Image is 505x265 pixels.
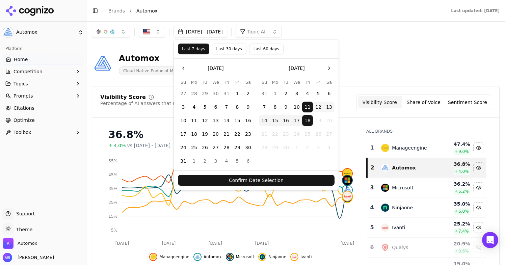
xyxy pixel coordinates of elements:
[259,102,270,112] button: Sunday, September 7th, 2025
[292,254,297,260] img: ivanti
[221,88,232,99] button: Thursday, July 31st, 2025
[3,90,83,101] button: Prompts
[381,223,389,232] img: ivanti
[270,115,281,126] button: Monday, September 15th, 2025, selected
[143,28,150,35] img: United States
[291,79,302,85] th: Wednesday
[221,102,232,112] button: Thursday, August 7th, 2025
[212,44,246,54] button: Last 30 days
[210,156,221,166] button: Wednesday, September 3rd, 2025
[370,184,374,192] div: 3
[367,178,486,198] tr: 3microsoftMicrosoft36.2%5.2%Hide microsoft data
[162,241,176,246] tspan: [DATE]
[114,142,126,149] span: 4.0%
[108,173,117,177] tspan: 45%
[178,79,254,166] table: August 2025
[3,66,83,77] button: Competition
[446,96,489,108] button: Sentiment Score
[392,144,427,151] div: Manageengine
[343,176,352,185] img: microsoft
[367,138,486,158] tr: 1manageengineManageengine47.4%9.0%Hide manageengine data
[270,102,281,112] button: Monday, September 8th, 2025
[210,115,221,126] button: Wednesday, August 13th, 2025
[473,222,484,233] button: Hide ivanti data
[209,241,222,246] tspan: [DATE]
[255,241,269,246] tspan: [DATE]
[108,159,117,163] tspan: 55%
[100,95,146,100] div: Visibility Score
[200,88,210,99] button: Tuesday, July 29th, 2025
[440,161,470,167] div: 36.8 %
[159,254,189,260] span: Manageengine
[200,129,210,139] button: Tuesday, August 19th, 2025
[178,79,189,85] th: Sunday
[210,88,221,99] button: Wednesday, July 30th, 2025
[15,255,54,261] span: [PERSON_NAME]
[232,129,243,139] button: Friday, August 22nd, 2025
[302,88,313,99] button: Thursday, September 4th, 2025
[178,63,189,74] button: Go to the Previous Month
[458,169,469,174] span: 4.0 %
[243,156,254,166] button: Saturday, September 6th, 2025
[259,79,270,85] th: Sunday
[204,254,222,260] span: Automox
[367,238,486,258] tr: 6qualysQualys20.9%0.6%Show qualys data
[440,240,470,247] div: 20.9 %
[189,129,200,139] button: Monday, August 18th, 2025
[313,88,324,99] button: Friday, September 5th, 2025
[243,102,254,112] button: Saturday, August 9th, 2025
[3,253,12,262] img: Maddie Regis
[473,202,484,213] button: Hide ninjaone data
[200,115,210,126] button: Tuesday, August 12th, 2025
[392,204,413,211] div: Ninjaone
[178,129,189,139] button: Sunday, August 17th, 2025
[189,102,200,112] button: Monday, August 4th, 2025
[370,144,374,152] div: 1
[3,27,14,38] img: Automox
[3,238,14,249] img: Automox
[178,88,189,99] button: Sunday, July 27th, 2025
[440,141,470,148] div: 47.4 %
[458,229,469,234] span: 7.4 %
[366,129,486,134] div: All Brands
[367,218,486,238] tr: 5ivantiIvanti25.2%7.4%Hide ivanti data
[210,129,221,139] button: Wednesday, August 20th, 2025
[178,175,335,186] button: Confirm Date Selection
[232,79,243,85] th: Friday
[281,102,291,112] button: Tuesday, September 9th, 2025
[300,254,312,260] span: Ivanti
[343,185,352,195] img: automox
[3,78,83,89] button: Topics
[226,253,255,261] button: Hide microsoft data
[458,248,469,254] span: 0.6 %
[232,102,243,112] button: Friday, August 8th, 2025
[243,115,254,126] button: Saturday, August 16th, 2025
[458,189,469,194] span: 5.2 %
[259,115,270,126] button: Sunday, September 14th, 2025, selected
[302,115,313,126] button: Today, Thursday, September 18th, 2025, selected
[14,56,28,63] span: Home
[221,142,232,153] button: Thursday, August 28th, 2025
[247,28,267,35] span: Topic: All
[115,241,129,246] tspan: [DATE]
[3,43,83,54] div: Platform
[343,169,352,178] img: manageengine
[193,253,222,261] button: Hide automox data
[189,88,200,99] button: Monday, July 28th, 2025
[221,79,232,85] th: Thursday
[3,115,83,126] a: Optimize
[243,79,254,85] th: Saturday
[151,254,156,260] img: manageengine
[249,44,284,54] button: Last 60 days
[108,186,117,191] tspan: 35%
[14,105,34,111] span: Citations
[268,254,286,260] span: Ninjaone
[473,162,484,173] button: Hide automox data
[458,209,469,214] span: 6.0 %
[458,149,469,154] span: 9.0 %
[291,115,302,126] button: Wednesday, September 17th, 2025, selected
[189,156,200,166] button: Monday, September 1st, 2025
[178,44,209,54] button: Last 7 days
[14,129,31,136] span: Toolbox
[381,164,389,172] img: automox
